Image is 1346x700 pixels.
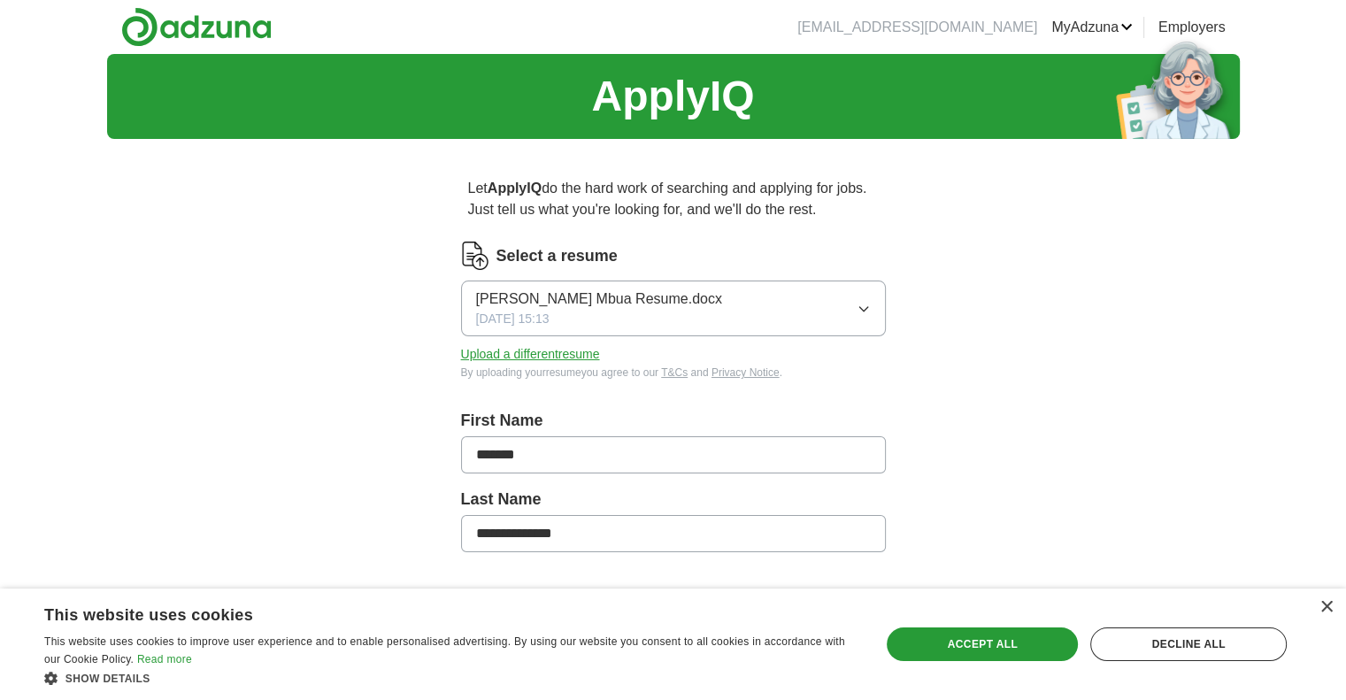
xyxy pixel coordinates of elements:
[711,366,780,379] a: Privacy Notice
[661,366,688,379] a: T&Cs
[488,181,542,196] strong: ApplyIQ
[65,673,150,685] span: Show details
[461,281,886,336] button: [PERSON_NAME] Mbua Resume.docx[DATE] 15:13
[461,488,886,512] label: Last Name
[461,365,886,381] div: By uploading your resume you agree to our and .
[1090,627,1287,661] div: Decline all
[461,242,489,270] img: CV Icon
[797,17,1037,38] li: [EMAIL_ADDRESS][DOMAIN_NAME]
[121,7,272,47] img: Adzuna logo
[461,409,886,433] label: First Name
[1051,17,1133,38] a: MyAdzuna
[1158,17,1226,38] a: Employers
[461,171,886,227] p: Let do the hard work of searching and applying for jobs. Just tell us what you're looking for, an...
[44,599,811,626] div: This website uses cookies
[44,635,845,665] span: This website uses cookies to improve user experience and to enable personalised advertising. By u...
[496,244,618,268] label: Select a resume
[887,627,1078,661] div: Accept all
[476,310,550,328] span: [DATE] 15:13
[591,65,754,128] h1: ApplyIQ
[137,653,192,665] a: Read more, opens a new window
[476,288,722,310] span: [PERSON_NAME] Mbua Resume.docx
[461,345,600,364] button: Upload a differentresume
[44,669,856,687] div: Show details
[1319,601,1333,614] div: Close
